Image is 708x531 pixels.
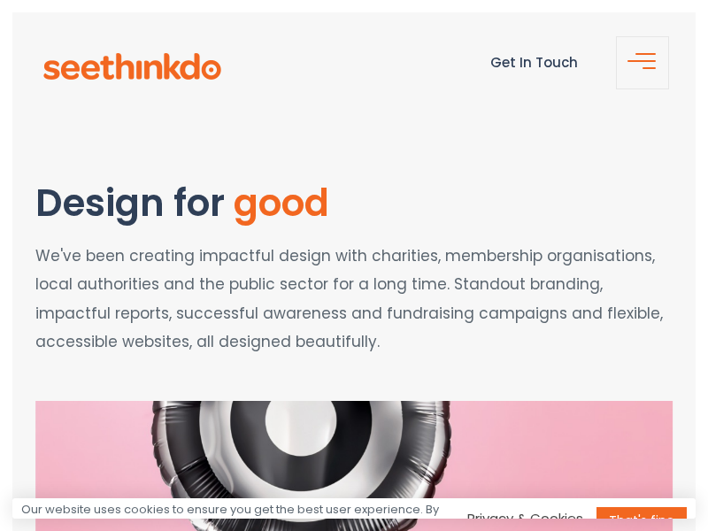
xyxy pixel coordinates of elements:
[173,177,225,229] span: for
[467,509,583,527] a: Privacy & Cookies
[490,53,578,72] a: Get In Touch
[35,177,165,229] span: Design
[35,242,673,356] p: We've been creating impactful design with charities, membership organisations, local authorities ...
[43,53,221,80] img: see-think-do-logo.png
[35,183,673,224] h1: Design for good
[234,177,329,229] span: good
